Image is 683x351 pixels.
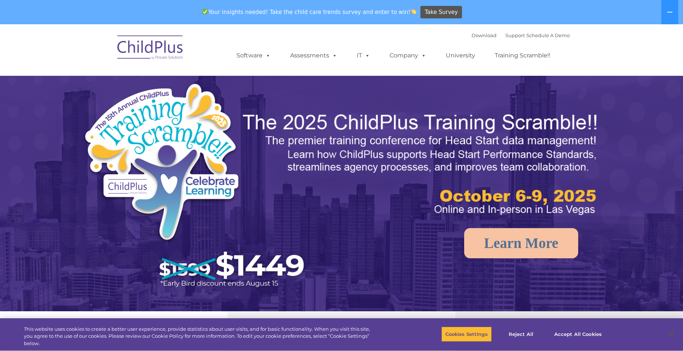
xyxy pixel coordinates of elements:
span: Phone number [102,79,134,84]
button: Accept All Cookies [550,326,606,342]
img: ChildPlus by Procare Solutions [114,30,187,67]
a: University [438,48,483,63]
button: Reject All [498,326,544,342]
a: Schedule A Demo [526,32,570,38]
a: Assessments [283,48,345,63]
font: | [472,32,570,38]
div: This website uses cookies to create a better user experience, provide statistics about user visit... [24,326,376,347]
button: Close [663,326,679,342]
button: Cookies Settings [441,326,492,342]
a: Company [382,48,434,63]
a: Take Survey [420,6,462,19]
img: 👏 [411,9,416,14]
a: Learn More [464,228,578,258]
a: Support [505,32,525,38]
a: Training Scramble!! [487,48,558,63]
a: Download [472,32,497,38]
a: IT [349,48,377,63]
span: Take Survey [425,6,458,19]
a: Software [229,48,278,63]
img: ✅ [202,9,208,14]
span: Last name [102,49,125,54]
span: Your insights needed! Take the child care trends survey and enter to win! [199,5,420,19]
